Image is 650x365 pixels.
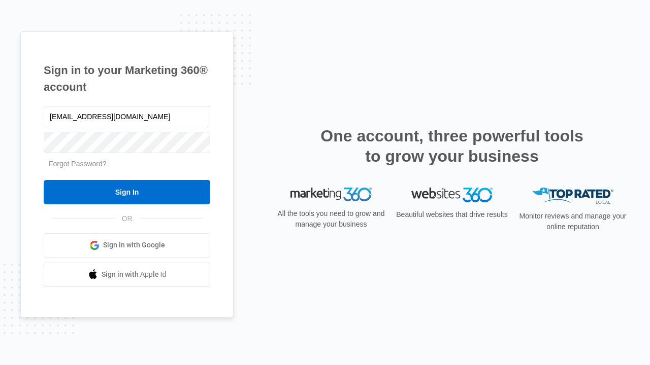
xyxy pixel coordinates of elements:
[532,188,613,204] img: Top Rated Local
[44,263,210,287] a: Sign in with Apple Id
[44,106,210,127] input: Email
[49,160,107,168] a: Forgot Password?
[395,209,509,220] p: Beautiful websites that drive results
[102,269,167,280] span: Sign in with Apple Id
[274,208,388,230] p: All the tools you need to grow and manage your business
[44,62,210,95] h1: Sign in to your Marketing 360® account
[290,188,372,202] img: Marketing 360
[411,188,493,202] img: Websites 360
[317,126,587,166] h2: One account, three powerful tools to grow your business
[516,211,630,232] p: Monitor reviews and manage your online reputation
[115,213,140,224] span: OR
[103,240,165,250] span: Sign in with Google
[44,233,210,258] a: Sign in with Google
[44,180,210,204] input: Sign In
